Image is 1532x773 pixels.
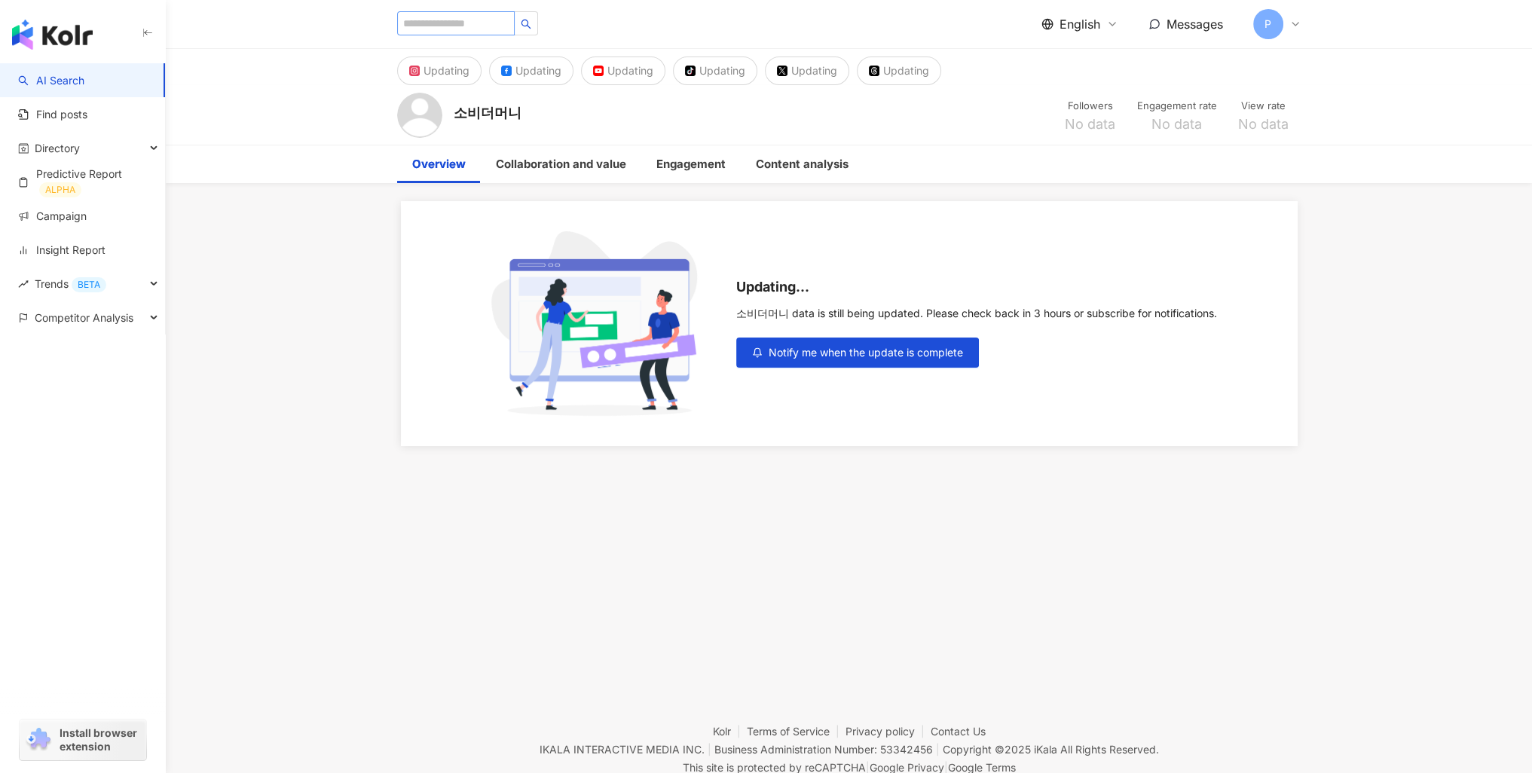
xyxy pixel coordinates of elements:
a: Terms of Service [747,725,846,738]
div: 소비더머니 data is still being updated. Please check back in 3 hours or subscribe for notifications. [736,307,1217,319]
a: Contact Us [931,725,986,738]
div: Updating [607,60,653,81]
div: Followers [1062,99,1119,114]
button: Updating [489,57,573,85]
span: Competitor Analysis [35,301,133,335]
div: Engagement [656,155,726,173]
a: searchAI Search [18,73,84,88]
button: Updating [765,57,849,85]
span: Notify me when the update is complete [769,347,963,359]
div: Updating [515,60,561,81]
button: Updating [673,57,757,85]
span: rise [18,279,29,289]
span: Trends [35,267,106,301]
div: Updating [699,60,745,81]
span: | [936,743,940,756]
a: Find posts [18,107,87,122]
span: P [1264,16,1271,32]
button: Notify me when the update is complete [736,338,979,368]
a: chrome extensionInstall browser extension [20,720,146,760]
div: Overview [412,155,466,173]
div: Updating [791,60,837,81]
div: Updating [424,60,469,81]
a: Predictive ReportALPHA [18,167,153,197]
div: Content analysis [756,155,849,173]
div: IKALA INTERACTIVE MEDIA INC. [540,743,705,756]
span: No data [1065,117,1115,132]
img: subscribe cta [481,231,718,416]
span: Install browser extension [60,726,142,753]
div: Business Administration Number: 53342456 [714,743,933,756]
div: Collaboration and value [496,155,626,173]
img: logo [12,20,93,50]
div: Updating... [736,280,1217,295]
a: Campaign [18,209,87,224]
a: Insight Report [18,243,105,258]
div: 소비더머니 [454,103,521,122]
span: Directory [35,131,80,165]
button: Updating [857,57,941,85]
a: Kolr [713,725,747,738]
div: Updating [883,60,929,81]
div: BETA [72,277,106,292]
div: View rate [1235,99,1292,114]
button: Updating [581,57,665,85]
img: chrome extension [24,728,53,752]
span: No data [1238,117,1289,132]
div: Copyright © 2025 All Rights Reserved. [943,743,1159,756]
a: iKala [1034,743,1057,756]
span: Messages [1167,17,1223,32]
span: No data [1151,117,1202,132]
span: | [708,743,711,756]
button: Updating [397,57,482,85]
img: KOL Avatar [397,93,442,138]
a: Privacy policy [846,725,931,738]
span: English [1060,16,1100,32]
div: Engagement rate [1137,99,1217,114]
span: search [521,19,531,29]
